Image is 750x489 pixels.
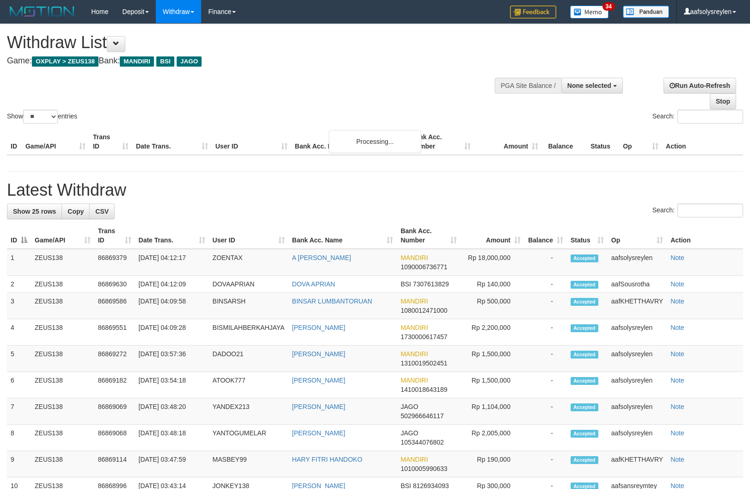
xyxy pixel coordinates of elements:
[400,324,428,331] span: MANDIRI
[7,451,31,477] td: 9
[94,293,135,319] td: 86869586
[292,254,351,261] a: A [PERSON_NAME]
[209,398,289,425] td: YANDEX213
[212,129,291,155] th: User ID
[710,93,736,109] a: Stop
[292,429,345,437] a: [PERSON_NAME]
[400,429,418,437] span: JAGO
[23,110,58,124] select: Showentries
[571,324,598,332] span: Accepted
[667,223,743,249] th: Action
[209,372,289,398] td: ATOOK777
[571,456,598,464] span: Accepted
[400,254,428,261] span: MANDIRI
[7,56,491,66] h4: Game: Bank:
[474,129,542,155] th: Amount
[94,319,135,346] td: 86869551
[623,6,669,18] img: panduan.png
[31,276,94,293] td: ZEUS138
[495,78,561,93] div: PGA Site Balance /
[400,307,447,314] span: Copy 1080012471000 to clipboard
[407,129,474,155] th: Bank Acc. Number
[292,280,335,288] a: DOVA APRIAN
[329,130,421,153] div: Processing...
[461,372,524,398] td: Rp 1,500,000
[567,82,611,89] span: None selected
[94,451,135,477] td: 86869114
[461,293,524,319] td: Rp 500,000
[292,456,363,463] a: HARY FITRI HANDOKO
[461,276,524,293] td: Rp 140,000
[7,223,31,249] th: ID: activate to sort column descending
[397,223,461,249] th: Bank Acc. Number: activate to sort column ascending
[524,293,567,319] td: -
[89,129,132,155] th: Trans ID
[670,297,684,305] a: Note
[135,425,209,451] td: [DATE] 03:48:18
[7,5,77,19] img: MOTION_logo.png
[7,33,491,52] h1: Withdraw List
[524,451,567,477] td: -
[524,249,567,276] td: -
[135,319,209,346] td: [DATE] 04:09:28
[670,456,684,463] a: Note
[461,346,524,372] td: Rp 1,500,000
[7,319,31,346] td: 4
[619,129,662,155] th: Op
[31,425,94,451] td: ZEUS138
[31,293,94,319] td: ZEUS138
[608,293,667,319] td: aafKHETTHAVRY
[31,249,94,276] td: ZEUS138
[608,223,667,249] th: Op: activate to sort column ascending
[400,263,447,271] span: Copy 1090006736771 to clipboard
[662,129,743,155] th: Action
[32,56,98,67] span: OXPLAY > ZEUS138
[608,319,667,346] td: aafsolysreylen
[608,276,667,293] td: aafSousrotha
[571,254,598,262] span: Accepted
[292,350,345,358] a: [PERSON_NAME]
[135,346,209,372] td: [DATE] 03:57:36
[7,249,31,276] td: 1
[400,297,428,305] span: MANDIRI
[608,451,667,477] td: aafKHETTHAVRY
[135,249,209,276] td: [DATE] 04:12:17
[524,319,567,346] td: -
[524,346,567,372] td: -
[461,398,524,425] td: Rp 1,104,000
[677,204,743,217] input: Search:
[95,208,109,215] span: CSV
[608,425,667,451] td: aafsolysreylen
[510,6,556,19] img: Feedback.jpg
[7,110,77,124] label: Show entries
[461,249,524,276] td: Rp 18,000,000
[135,451,209,477] td: [DATE] 03:47:59
[461,319,524,346] td: Rp 2,200,000
[68,208,84,215] span: Copy
[524,276,567,293] td: -
[22,129,89,155] th: Game/API
[571,281,598,289] span: Accepted
[156,56,174,67] span: BSI
[31,346,94,372] td: ZEUS138
[94,372,135,398] td: 86869182
[7,129,22,155] th: ID
[61,204,90,219] a: Copy
[571,430,598,438] span: Accepted
[400,412,443,420] span: Copy 502966646117 to clipboard
[524,223,567,249] th: Balance: activate to sort column ascending
[135,398,209,425] td: [DATE] 03:48:20
[400,377,428,384] span: MANDIRI
[135,293,209,319] td: [DATE] 04:09:58
[135,372,209,398] td: [DATE] 03:54:18
[670,324,684,331] a: Note
[670,350,684,358] a: Note
[400,456,428,463] span: MANDIRI
[461,451,524,477] td: Rp 190,000
[209,293,289,319] td: BINSARSH
[571,351,598,359] span: Accepted
[587,129,619,155] th: Status
[177,56,202,67] span: JAGO
[571,298,598,306] span: Accepted
[94,425,135,451] td: 86869068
